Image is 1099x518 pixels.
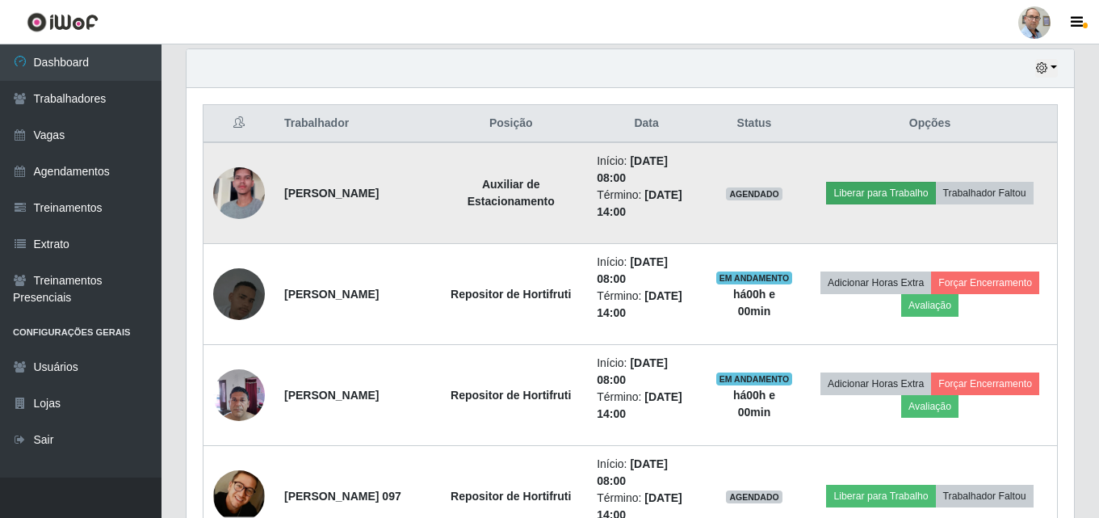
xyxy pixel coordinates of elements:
[826,182,935,204] button: Liberar para Trabalho
[284,490,401,503] strong: [PERSON_NAME] 097
[275,105,434,143] th: Trabalhador
[213,248,265,340] img: 1756946405687.jpeg
[213,147,265,239] img: 1740068421088.jpeg
[936,485,1034,507] button: Trabalhador Faltou
[451,490,571,503] strong: Repositor de Hortifruti
[451,389,571,402] strong: Repositor de Hortifruti
[820,272,931,294] button: Adicionar Horas Extra
[468,178,555,208] strong: Auxiliar de Estacionamento
[733,389,775,419] strong: há 00 h e 00 min
[27,12,99,32] img: CoreUI Logo
[931,272,1039,294] button: Forçar Encerramento
[597,154,668,184] time: [DATE] 08:00
[597,288,696,322] li: Término:
[726,187,782,200] span: AGENDADO
[597,153,696,187] li: Início:
[716,373,793,385] span: EM ANDAMENTO
[597,355,696,389] li: Início:
[213,360,265,429] img: 1740237920819.jpeg
[284,288,379,301] strong: [PERSON_NAME]
[706,105,803,143] th: Status
[901,294,958,317] button: Avaliação
[597,254,696,288] li: Início:
[597,356,668,386] time: [DATE] 08:00
[931,373,1039,395] button: Forçar Encerramento
[901,395,958,418] button: Avaliação
[803,105,1057,143] th: Opções
[597,457,668,487] time: [DATE] 08:00
[284,389,379,402] strong: [PERSON_NAME]
[820,373,931,395] button: Adicionar Horas Extra
[284,187,379,200] strong: [PERSON_NAME]
[716,272,793,284] span: EM ANDAMENTO
[451,288,571,301] strong: Repositor de Hortifruti
[733,288,775,318] strong: há 00 h e 00 min
[826,485,935,507] button: Liberar para Trabalho
[587,105,706,143] th: Data
[597,187,696,221] li: Término:
[597,389,696,423] li: Término:
[434,105,587,143] th: Posição
[597,255,668,285] time: [DATE] 08:00
[936,182,1034,204] button: Trabalhador Faltou
[726,491,782,503] span: AGENDADO
[597,456,696,490] li: Início:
